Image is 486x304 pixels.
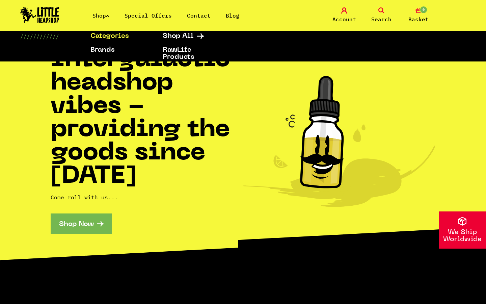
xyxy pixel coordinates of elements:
span: Search [371,15,391,23]
img: Little Head Shop Logo [20,7,59,23]
p: Come roll with us... [51,193,243,201]
a: 0 Basket [402,7,435,23]
a: Shop Now [51,213,112,234]
p: We Ship Worldwide [439,229,486,243]
h1: Intergalactic headshop vibes - providing the goods since [DATE] [51,49,243,188]
a: Shop [92,12,109,19]
a: Special Offers [125,12,172,19]
a: Search [364,7,398,23]
a: Blog [226,12,239,19]
span: 0 [420,6,428,14]
a: Categories [90,33,146,40]
a: Brands [90,47,146,54]
a: RawLife Products [163,47,218,61]
span: Account [332,15,356,23]
a: Contact [187,12,211,19]
span: Basket [408,15,429,23]
a: Shop All [163,33,218,40]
